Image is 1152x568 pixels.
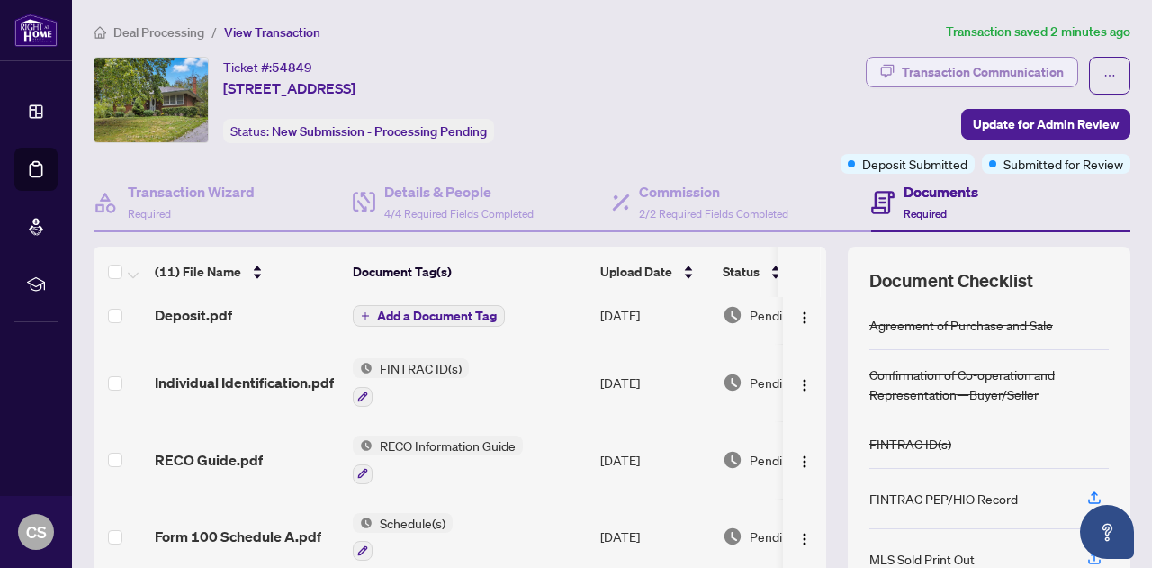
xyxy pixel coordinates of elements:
button: Add a Document Tag [353,304,505,328]
button: Logo [790,522,819,551]
div: FINTRAC PEP/HIO Record [869,489,1018,509]
span: 4/4 Required Fields Completed [384,207,534,221]
img: Status Icon [353,358,373,378]
span: Required [904,207,947,221]
th: Upload Date [593,247,715,297]
span: FINTRAC ID(s) [373,358,469,378]
button: Status IconFINTRAC ID(s) [353,358,469,407]
h4: Transaction Wizard [128,181,255,203]
span: Schedule(s) [373,513,453,533]
button: Update for Admin Review [961,109,1130,140]
span: Pending Review [750,527,840,546]
span: home [94,26,106,39]
button: Logo [790,368,819,397]
td: [DATE] [593,344,715,421]
span: New Submission - Processing Pending [272,123,487,140]
img: Status Icon [353,513,373,533]
div: Agreement of Purchase and Sale [869,315,1053,335]
td: [DATE] [593,421,715,499]
th: Status [715,247,868,297]
span: plus [361,311,370,320]
span: Deal Processing [113,24,204,41]
span: Deposit Submitted [862,154,967,174]
h4: Commission [639,181,788,203]
img: Logo [797,455,812,469]
li: / [211,22,217,42]
span: Required [128,207,171,221]
span: Update for Admin Review [973,110,1119,139]
img: Document Status [723,527,742,546]
img: IMG-E12420676_1.jpg [94,58,208,142]
span: Individual Identification.pdf [155,372,334,393]
th: Document Tag(s) [346,247,593,297]
button: Status IconSchedule(s) [353,513,453,562]
div: Transaction Communication [902,58,1064,86]
h4: Details & People [384,181,534,203]
img: Document Status [723,305,742,325]
span: Pending Review [750,450,840,470]
span: 54849 [272,59,312,76]
button: Add a Document Tag [353,305,505,327]
span: Status [723,262,760,282]
img: Logo [797,311,812,325]
span: RECO Information Guide [373,436,523,455]
span: ellipsis [1103,69,1116,82]
img: Document Status [723,373,742,392]
img: Logo [797,532,812,546]
article: Transaction saved 2 minutes ago [946,22,1130,42]
span: Pending Review [750,305,840,325]
span: (11) File Name [155,262,241,282]
span: 2/2 Required Fields Completed [639,207,788,221]
img: Document Status [723,450,742,470]
button: Logo [790,301,819,329]
button: Status IconRECO Information Guide [353,436,523,484]
span: Add a Document Tag [377,310,497,322]
button: Logo [790,446,819,474]
td: [DATE] [593,286,715,344]
h4: Documents [904,181,978,203]
span: View Transaction [224,24,320,41]
span: [STREET_ADDRESS] [223,77,355,99]
span: Form 100 Schedule A.pdf [155,526,321,547]
img: logo [14,14,58,47]
div: Confirmation of Co-operation and Representation—Buyer/Seller [869,365,1109,404]
span: Document Checklist [869,268,1033,293]
span: RECO Guide.pdf [155,449,263,471]
span: CS [26,519,47,545]
div: Status: [223,119,494,143]
span: Pending Review [750,373,840,392]
span: Deposit.pdf [155,304,232,326]
button: Transaction Communication [866,57,1078,87]
button: Open asap [1080,505,1134,559]
img: Status Icon [353,436,373,455]
img: Logo [797,378,812,392]
div: Ticket #: [223,57,312,77]
span: Upload Date [600,262,672,282]
span: Submitted for Review [1003,154,1123,174]
div: FINTRAC ID(s) [869,434,951,454]
th: (11) File Name [148,247,346,297]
